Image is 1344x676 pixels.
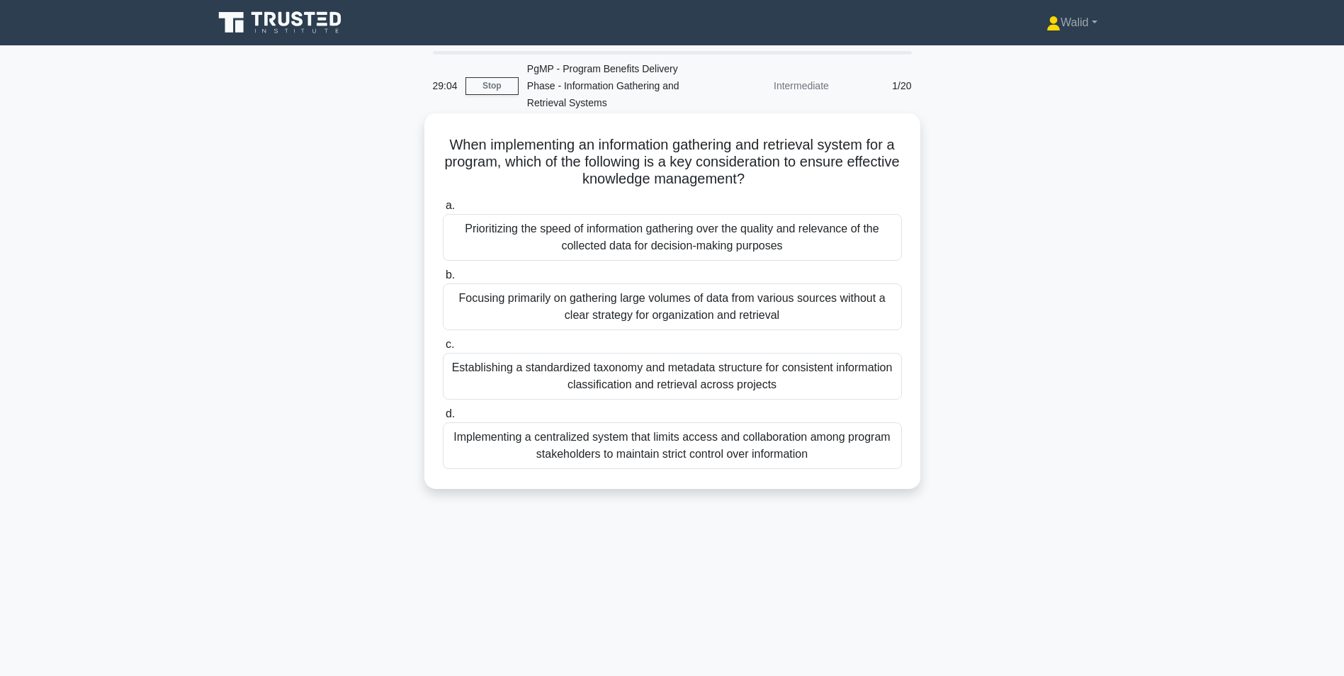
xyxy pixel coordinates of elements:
[446,338,454,350] span: c.
[443,353,902,400] div: Establishing a standardized taxonomy and metadata structure for consistent information classifica...
[443,283,902,330] div: Focusing primarily on gathering large volumes of data from various sources without a clear strate...
[424,72,465,100] div: 29:04
[1012,9,1131,37] a: Walid
[443,214,902,261] div: Prioritizing the speed of information gathering over the quality and relevance of the collected d...
[441,136,903,188] h5: When implementing an information gathering and retrieval system for a program, which of the follo...
[465,77,519,95] a: Stop
[446,407,455,419] span: d.
[446,269,455,281] span: b.
[713,72,837,100] div: Intermediate
[519,55,713,117] div: PgMP - Program Benefits Delivery Phase - Information Gathering and Retrieval Systems
[446,199,455,211] span: a.
[837,72,920,100] div: 1/20
[443,422,902,469] div: Implementing a centralized system that limits access and collaboration among program stakeholders...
